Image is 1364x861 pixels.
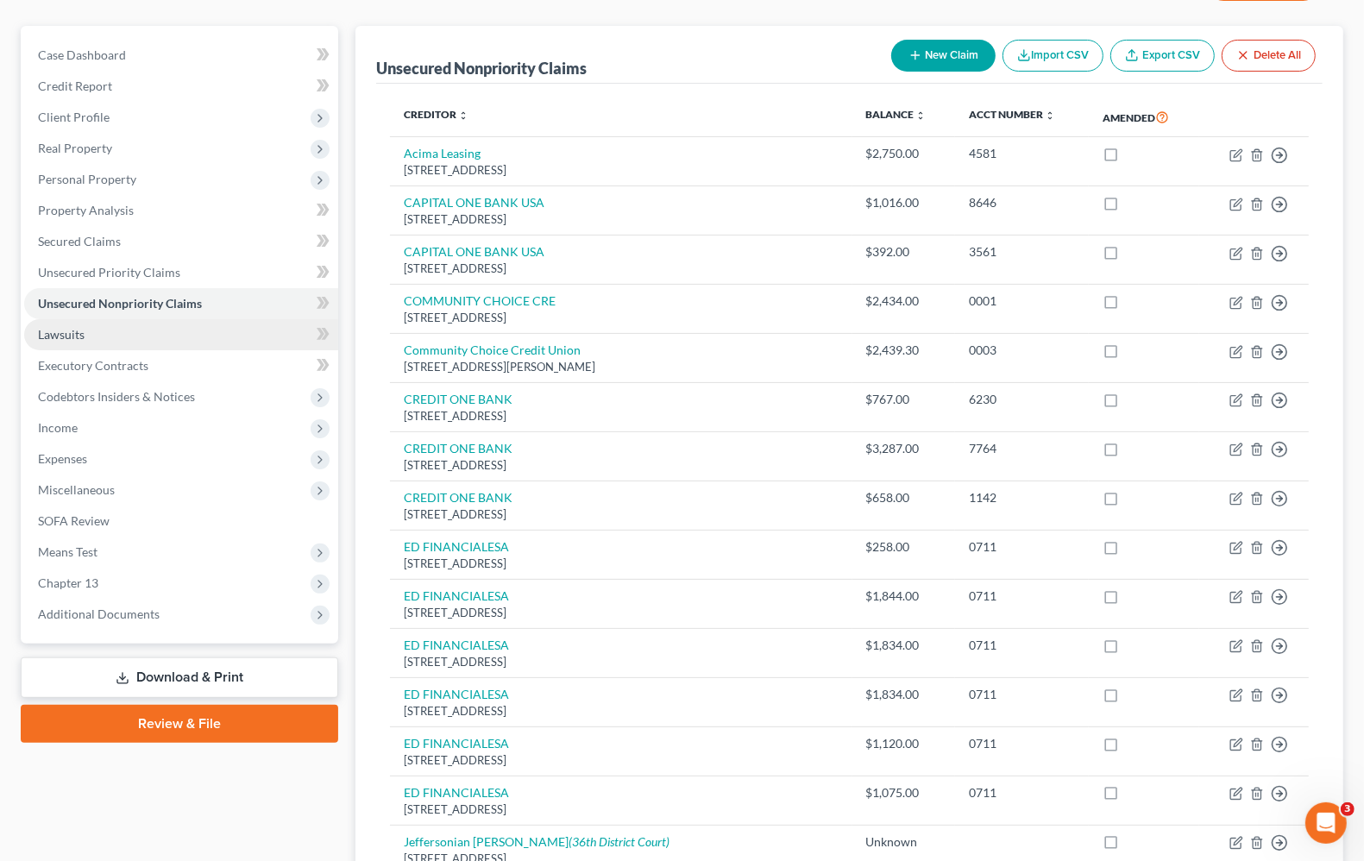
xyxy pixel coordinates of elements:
[916,110,927,121] i: unfold_more
[969,588,1075,605] div: 0711
[38,358,148,373] span: Executory Contracts
[404,785,509,800] a: ED FINANCIALESA
[404,343,581,357] a: Community Choice Credit Union
[21,657,338,698] a: Download & Print
[969,440,1075,457] div: 7764
[38,513,110,528] span: SOFA Review
[1003,40,1103,72] button: Import CSV
[1089,97,1199,137] th: Amended
[404,146,481,160] a: Acima Leasing
[404,539,509,554] a: ED FINANCIALESA
[866,145,942,162] div: $2,750.00
[24,506,338,537] a: SOFA Review
[866,391,942,408] div: $767.00
[969,243,1075,261] div: 3561
[866,108,927,121] a: Balance unfold_more
[404,392,512,406] a: CREDIT ONE BANK
[969,686,1075,703] div: 0711
[24,257,338,288] a: Unsecured Priority Claims
[969,489,1075,506] div: 1142
[376,58,587,79] div: Unsecured Nonpriority Claims
[38,420,78,435] span: Income
[969,538,1075,556] div: 0711
[38,482,115,497] span: Miscellaneous
[404,195,544,210] a: CAPITAL ONE BANK USA
[404,687,509,701] a: ED FINANCIALESA
[404,211,838,228] div: [STREET_ADDRESS]
[404,490,512,505] a: CREDIT ONE BANK
[404,506,838,523] div: [STREET_ADDRESS]
[38,265,180,280] span: Unsecured Priority Claims
[404,801,838,818] div: [STREET_ADDRESS]
[866,538,942,556] div: $258.00
[24,226,338,257] a: Secured Claims
[24,288,338,319] a: Unsecured Nonpriority Claims
[866,440,942,457] div: $3,287.00
[866,637,942,654] div: $1,834.00
[1045,110,1055,121] i: unfold_more
[969,194,1075,211] div: 8646
[866,588,942,605] div: $1,844.00
[404,752,838,769] div: [STREET_ADDRESS]
[1341,802,1355,816] span: 3
[24,319,338,350] a: Lawsuits
[38,451,87,466] span: Expenses
[404,588,509,603] a: ED FINANCIALESA
[404,293,556,308] a: COMMUNITY CHOICE CRE
[969,145,1075,162] div: 4581
[866,489,942,506] div: $658.00
[24,350,338,381] a: Executory Contracts
[404,654,838,670] div: [STREET_ADDRESS]
[866,784,942,801] div: $1,075.00
[38,544,97,559] span: Means Test
[458,110,468,121] i: unfold_more
[866,243,942,261] div: $392.00
[1305,802,1347,844] iframe: Intercom live chat
[866,833,942,851] div: Unknown
[969,735,1075,752] div: 0711
[969,342,1075,359] div: 0003
[404,605,838,621] div: [STREET_ADDRESS]
[404,457,838,474] div: [STREET_ADDRESS]
[404,162,838,179] div: [STREET_ADDRESS]
[38,234,121,248] span: Secured Claims
[969,391,1075,408] div: 6230
[404,638,509,652] a: ED FINANCIALESA
[1110,40,1215,72] a: Export CSV
[404,441,512,456] a: CREDIT ONE BANK
[38,79,112,93] span: Credit Report
[569,834,669,849] i: (36th District Court)
[969,637,1075,654] div: 0711
[38,47,126,62] span: Case Dashboard
[866,342,942,359] div: $2,439.30
[24,71,338,102] a: Credit Report
[866,194,942,211] div: $1,016.00
[404,310,838,326] div: [STREET_ADDRESS]
[404,703,838,720] div: [STREET_ADDRESS]
[38,296,202,311] span: Unsecured Nonpriority Claims
[1222,40,1316,72] button: Delete All
[404,359,838,375] div: [STREET_ADDRESS][PERSON_NAME]
[38,172,136,186] span: Personal Property
[404,556,838,572] div: [STREET_ADDRESS]
[404,408,838,424] div: [STREET_ADDRESS]
[38,606,160,621] span: Additional Documents
[404,108,468,121] a: Creditor unfold_more
[38,575,98,590] span: Chapter 13
[891,40,996,72] button: New Claim
[969,784,1075,801] div: 0711
[969,108,1055,121] a: Acct Number unfold_more
[38,327,85,342] span: Lawsuits
[866,735,942,752] div: $1,120.00
[38,203,134,217] span: Property Analysis
[38,389,195,404] span: Codebtors Insiders & Notices
[24,195,338,226] a: Property Analysis
[404,261,838,277] div: [STREET_ADDRESS]
[404,244,544,259] a: CAPITAL ONE BANK USA
[969,292,1075,310] div: 0001
[38,110,110,124] span: Client Profile
[21,705,338,743] a: Review & File
[38,141,112,155] span: Real Property
[866,686,942,703] div: $1,834.00
[866,292,942,310] div: $2,434.00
